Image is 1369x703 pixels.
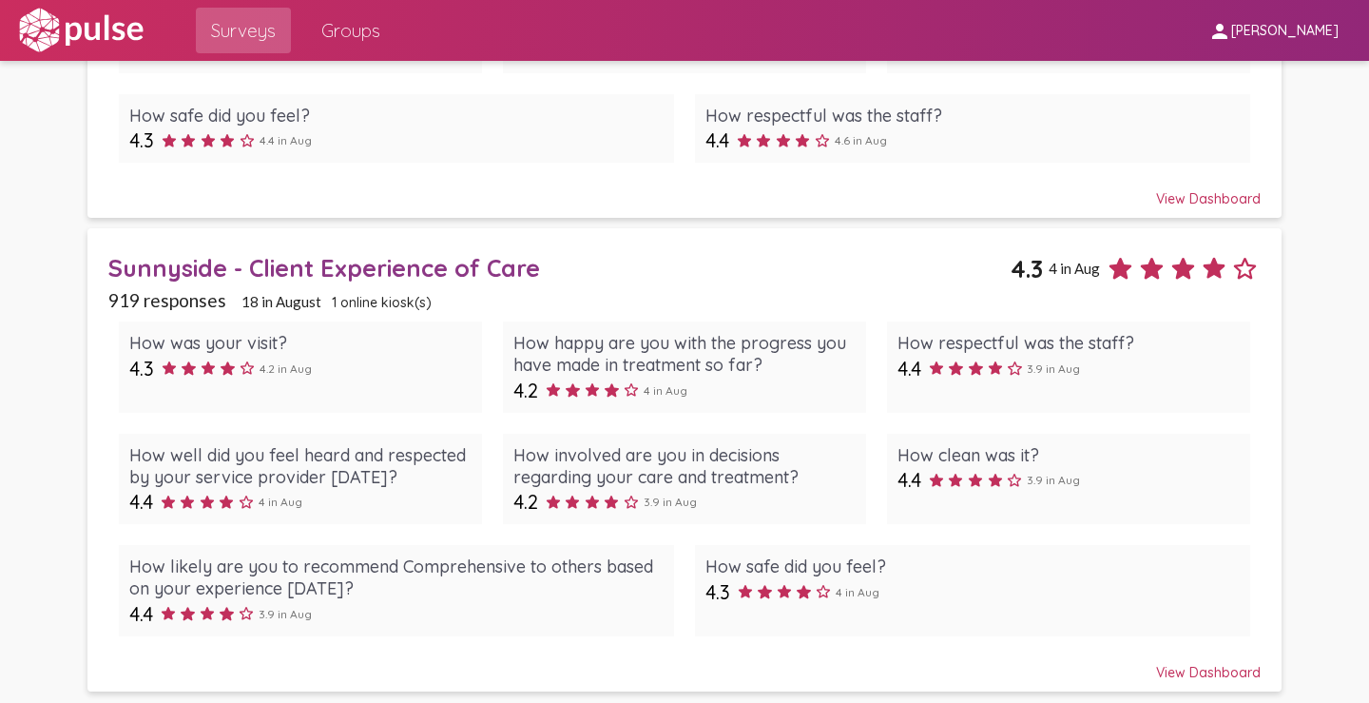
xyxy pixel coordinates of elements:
[241,293,321,310] span: 18 in August
[87,228,1282,692] a: Sunnyside - Client Experience of Care4.34 in Aug919 responses18 in August1 online kiosk(s)How was...
[705,580,730,604] span: 4.3
[108,289,226,311] span: 919 responses
[513,379,538,402] span: 4.2
[1049,260,1100,277] span: 4 in Aug
[644,495,697,509] span: 3.9 in Aug
[705,128,729,152] span: 4.4
[1011,254,1043,283] span: 4.3
[321,13,380,48] span: Groups
[129,332,472,354] div: How was your visit?
[835,133,887,147] span: 4.6 in Aug
[705,105,1240,127] div: How respectful was the staff?
[260,133,312,147] span: 4.4 in Aug
[644,383,687,398] span: 4 in Aug
[129,444,472,488] div: How well did you feel heard and respected by your service provider [DATE]?
[108,173,1261,207] div: View Dashboard
[897,332,1240,354] div: How respectful was the staff?
[129,490,153,514] span: 4.4
[260,361,312,376] span: 4.2 in Aug
[513,332,856,376] div: How happy are you with the progress you have made in treatment so far?
[196,8,291,53] a: Surveys
[259,495,302,509] span: 4 in Aug
[259,607,312,621] span: 3.9 in Aug
[1231,23,1339,40] span: [PERSON_NAME]
[1027,473,1080,487] span: 3.9 in Aug
[897,444,1240,466] div: How clean was it?
[211,13,276,48] span: Surveys
[897,468,921,492] span: 4.4
[306,8,395,53] a: Groups
[108,647,1261,681] div: View Dashboard
[897,357,921,381] span: 4.4
[836,585,879,599] span: 4 in Aug
[1027,361,1080,376] span: 3.9 in Aug
[129,602,153,626] span: 4.4
[1208,20,1231,43] mat-icon: person
[15,7,146,54] img: white-logo.svg
[513,490,538,514] span: 4.2
[513,444,856,488] div: How involved are you in decisions regarding your care and treatment?
[129,105,664,127] div: How safe did you feel?
[129,128,154,152] span: 4.3
[1193,12,1354,48] button: [PERSON_NAME]
[129,556,664,599] div: How likely are you to recommend Comprehensive to others based on your experience [DATE]?
[332,294,432,311] span: 1 online kiosk(s)
[129,357,154,381] span: 4.3
[108,253,1011,283] div: Sunnyside - Client Experience of Care
[705,556,1240,577] div: How safe did you feel?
